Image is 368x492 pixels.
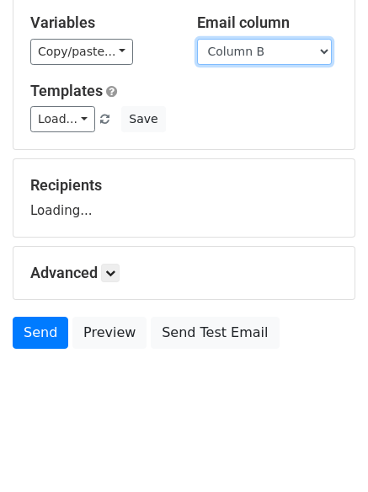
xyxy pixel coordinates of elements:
[121,106,165,132] button: Save
[30,13,172,32] h5: Variables
[30,176,338,195] h5: Recipients
[197,13,339,32] h5: Email column
[151,317,279,349] a: Send Test Email
[72,317,147,349] a: Preview
[30,106,95,132] a: Load...
[30,39,133,65] a: Copy/paste...
[30,176,338,220] div: Loading...
[13,317,68,349] a: Send
[284,411,368,492] iframe: Chat Widget
[30,264,338,282] h5: Advanced
[30,82,103,99] a: Templates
